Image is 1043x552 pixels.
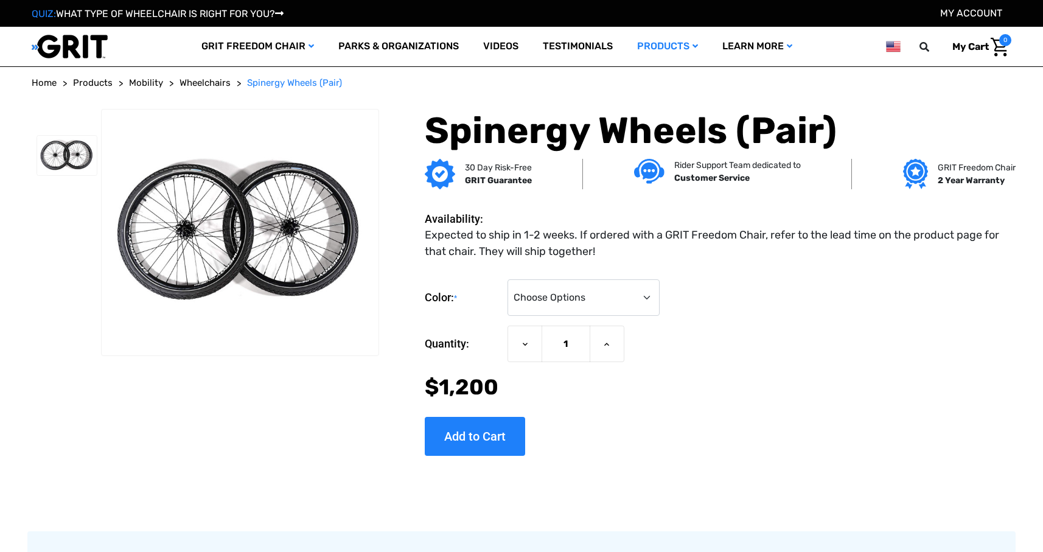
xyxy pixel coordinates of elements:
[903,159,928,189] img: Grit freedom
[180,77,231,88] span: Wheelchairs
[189,27,326,66] a: GRIT Freedom Chair
[32,76,1011,90] nav: Breadcrumb
[465,175,532,186] strong: GRIT Guarantee
[73,76,113,90] a: Products
[674,173,750,183] strong: Customer Service
[465,161,532,174] p: 30 Day Risk-Free
[938,175,1005,186] strong: 2 Year Warranty
[425,279,501,316] label: Color:
[634,159,665,184] img: Customer service
[32,76,57,90] a: Home
[425,159,455,189] img: GRIT Guarantee
[425,374,498,400] span: $1,200
[710,27,804,66] a: Learn More
[940,7,1002,19] a: Account
[425,109,1011,153] h1: Spinergy Wheels (Pair)
[180,76,231,90] a: Wheelchairs
[247,76,342,90] a: Spinergy Wheels (Pair)
[425,417,525,456] input: Add to Cart
[73,77,113,88] span: Products
[37,136,97,176] img: GRIT Spinergy Wheels: two Spinergy bike wheels for all-terrain wheelchair use
[943,34,1011,60] a: Cart with 0 items
[425,227,1005,260] dd: Expected to ship in 1-2 weeks. If ordered with a GRIT Freedom Chair, refer to the lead time on th...
[471,27,531,66] a: Videos
[952,41,989,52] span: My Cart
[925,34,943,60] input: Search
[129,77,163,88] span: Mobility
[991,38,1008,57] img: Cart
[32,8,56,19] span: QUIZ:
[32,34,108,59] img: GRIT All-Terrain Wheelchair and Mobility Equipment
[32,77,57,88] span: Home
[938,161,1016,174] p: GRIT Freedom Chair
[247,77,342,88] span: Spinergy Wheels (Pair)
[999,34,1011,46] span: 0
[32,8,284,19] a: QUIZ:WHAT TYPE OF WHEELCHAIR IS RIGHT FOR YOU?
[674,159,801,172] p: Rider Support Team dedicated to
[425,211,501,227] dt: Availability:
[326,27,471,66] a: Parks & Organizations
[531,27,625,66] a: Testimonials
[129,76,163,90] a: Mobility
[102,140,378,324] img: GRIT Spinergy Wheels: two Spinergy bike wheels for all-terrain wheelchair use
[886,39,901,54] img: us.png
[425,326,501,362] label: Quantity:
[625,27,710,66] a: Products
